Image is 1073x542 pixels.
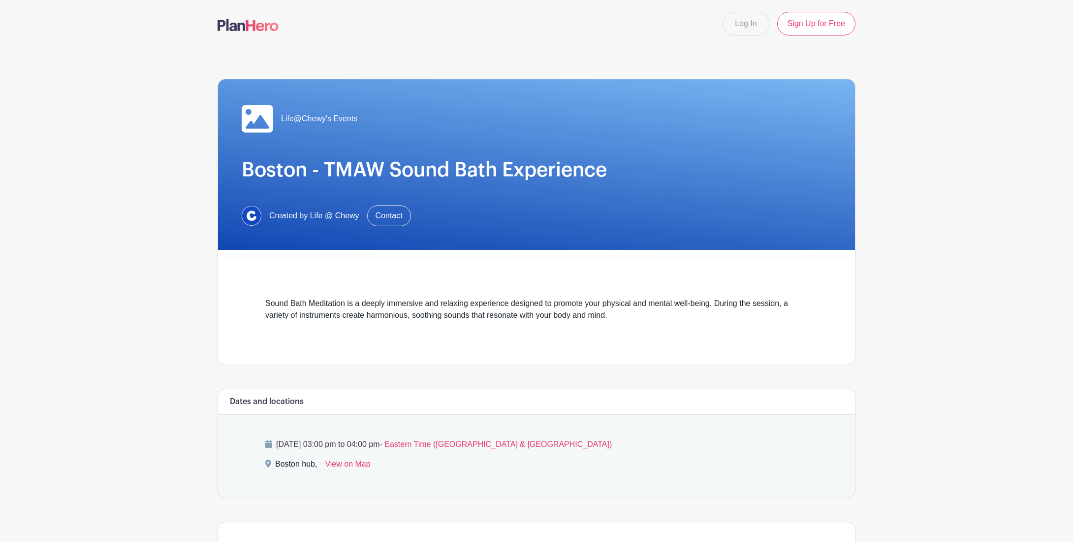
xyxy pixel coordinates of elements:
[242,206,261,226] img: 1629734264472.jfif
[242,158,831,182] h1: Boston - TMAW Sound Bath Experience
[218,19,279,31] img: logo-507f7623f17ff9eddc593b1ce0a138ce2505c220e1c5a4e2b4648c50719b7d32.svg
[265,298,808,333] div: Sound Bath Meditation is a deeply immersive and relaxing experience designed to promote your phys...
[275,458,317,474] div: Boston hub,
[379,440,612,448] span: - Eastern Time ([GEOGRAPHIC_DATA] & [GEOGRAPHIC_DATA])
[723,12,769,35] a: Log In
[367,205,411,226] a: Contact
[777,12,855,35] a: Sign Up for Free
[281,113,357,125] span: Life@Chewy's Events
[265,439,808,450] p: [DATE] 03:00 pm to 04:00 pm
[269,210,359,222] span: Created by Life @ Chewy
[230,397,304,406] h6: Dates and locations
[325,458,370,474] a: View on Map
